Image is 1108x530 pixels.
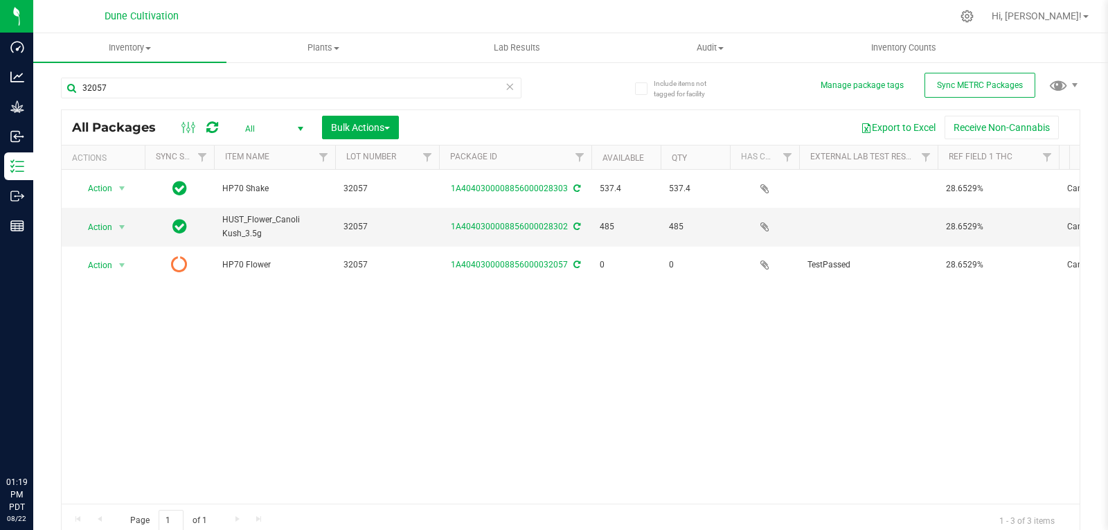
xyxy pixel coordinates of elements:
[222,182,327,195] span: HP70 Shake
[669,182,722,195] span: 537.4
[10,159,24,173] inline-svg: Inventory
[600,220,652,233] span: 485
[949,152,1012,161] a: Ref Field 1 THC
[114,256,131,275] span: select
[505,78,515,96] span: Clear
[312,145,335,169] a: Filter
[72,153,139,163] div: Actions
[171,255,188,274] span: Pending Sync
[810,152,919,161] a: External Lab Test Result
[672,153,687,163] a: Qty
[821,80,904,91] button: Manage package tags
[600,258,652,272] span: 0
[343,220,431,233] span: 32057
[915,145,938,169] a: Filter
[958,10,976,23] div: Manage settings
[222,258,327,272] span: HP70 Flower
[569,145,591,169] a: Filter
[75,256,113,275] span: Action
[451,184,568,193] a: 1A4040300008856000028303
[114,179,131,198] span: select
[571,260,580,270] span: Sync from Compliance System
[10,130,24,143] inline-svg: Inbound
[614,33,807,62] a: Audit
[322,116,399,139] button: Bulk Actions
[416,145,439,169] a: Filter
[924,73,1035,98] button: Sync METRC Packages
[852,42,955,54] span: Inventory Counts
[807,33,1000,62] a: Inventory Counts
[937,80,1023,90] span: Sync METRC Packages
[225,152,269,161] a: Item Name
[33,42,226,54] span: Inventory
[75,179,113,198] span: Action
[571,184,580,193] span: Sync from Compliance System
[807,258,929,272] span: TestPassed
[451,260,568,270] a: 1A4040300008856000032057
[227,42,419,54] span: Plants
[10,189,24,203] inline-svg: Outbound
[852,116,945,139] button: Export to Excel
[10,70,24,84] inline-svg: Analytics
[343,258,431,272] span: 32057
[654,78,723,99] span: Include items not tagged for facility
[226,33,420,62] a: Plants
[156,152,209,161] a: Sync Status
[571,222,580,231] span: Sync from Compliance System
[730,145,799,170] th: Has COA
[669,220,722,233] span: 485
[450,152,497,161] a: Package ID
[61,78,521,98] input: Search Package ID, Item Name, SKU, Lot or Part Number...
[10,40,24,54] inline-svg: Dashboard
[451,222,568,231] a: 1A4040300008856000028302
[776,145,799,169] a: Filter
[946,182,1051,195] span: 28.6529%
[343,182,431,195] span: 32057
[222,213,327,240] span: HUST_Flower_Canoli Kush_3.5g
[420,33,614,62] a: Lab Results
[6,476,27,513] p: 01:19 PM PDT
[1036,145,1059,169] a: Filter
[346,152,396,161] a: Lot Number
[172,217,187,236] span: In Sync
[600,182,652,195] span: 537.4
[10,100,24,114] inline-svg: Grow
[992,10,1082,21] span: Hi, [PERSON_NAME]!
[614,42,806,54] span: Audit
[6,513,27,524] p: 08/22
[191,145,214,169] a: Filter
[172,179,187,198] span: In Sync
[475,42,559,54] span: Lab Results
[331,122,390,133] span: Bulk Actions
[14,419,55,461] iframe: Resource center
[114,218,131,237] span: select
[72,120,170,135] span: All Packages
[10,219,24,233] inline-svg: Reports
[669,258,722,272] span: 0
[946,258,1051,272] span: 28.6529%
[105,10,179,22] span: Dune Cultivation
[946,220,1051,233] span: 28.6529%
[945,116,1059,139] button: Receive Non-Cannabis
[602,153,644,163] a: Available
[33,33,226,62] a: Inventory
[75,218,113,237] span: Action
